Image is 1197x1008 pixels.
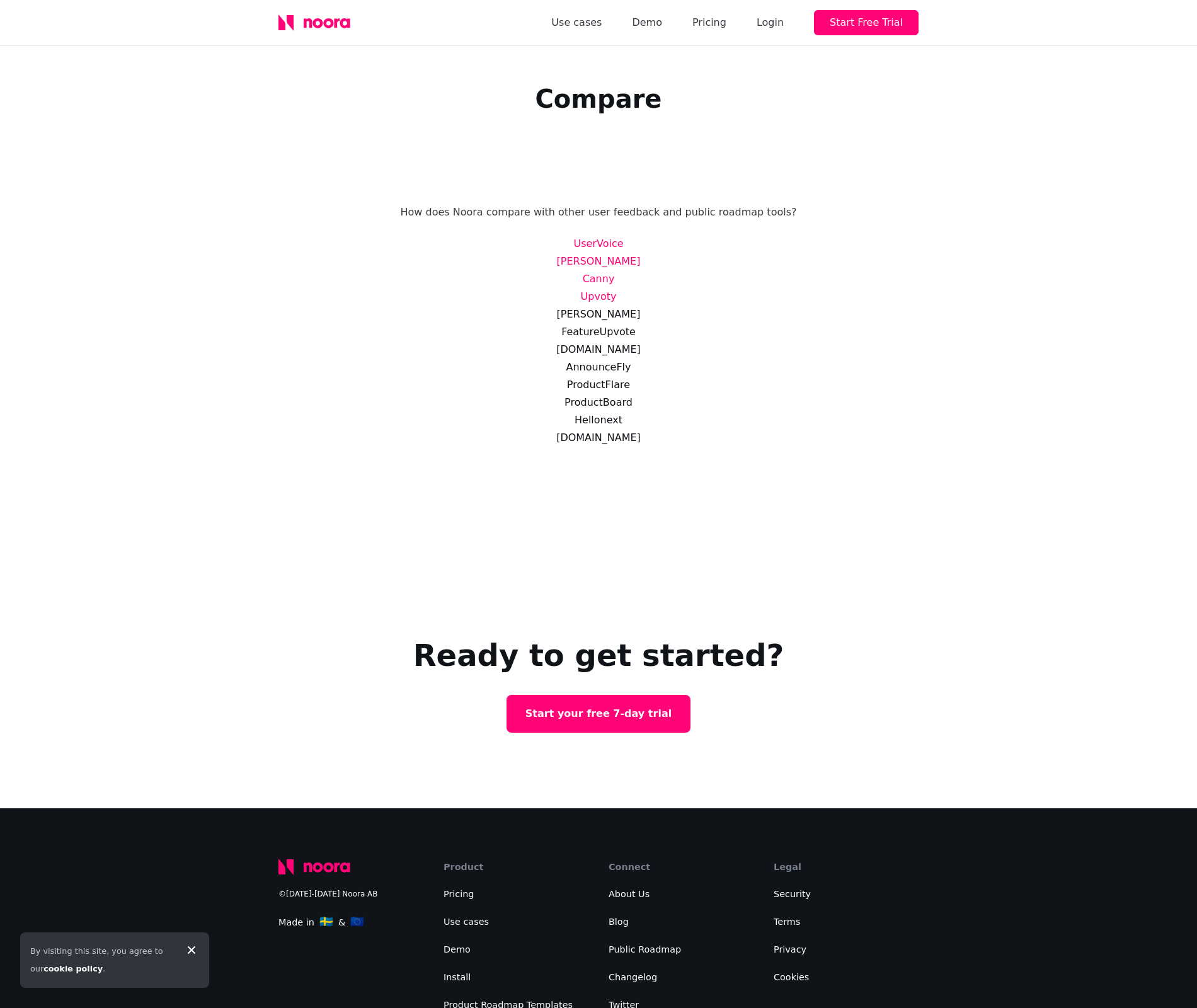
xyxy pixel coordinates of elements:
div: Connect [609,859,753,875]
a: Terms [774,917,800,927]
div: [PERSON_NAME] FeatureUpvote [DOMAIN_NAME] AnnounceFly ProductFlare ProductBoard Hellonext [DOMAIN... [278,205,919,447]
a: [PERSON_NAME] [557,255,641,267]
a: Demo [632,14,662,31]
a: UserVoice [573,238,623,249]
a: Cookies [774,972,809,982]
button: Start Free Trial [814,10,919,35]
a: Install [444,972,471,982]
a: Privacy [774,944,806,954]
div: Legal [774,859,919,875]
a: Upvoty [581,290,617,302]
a: Use cases [551,14,602,31]
a: Security [774,889,811,899]
a: About Us [609,889,650,899]
a: Demo [444,944,471,954]
a: cookie policy [43,964,103,973]
div: ©[DATE]-[DATE] Noora AB [278,885,423,903]
a: Changelog [609,972,657,982]
a: Pricing [692,14,726,31]
a: Public Roadmap [609,944,681,954]
span: 🇸🇪 [319,915,333,928]
div: Made in & [278,913,423,931]
a: Use cases [444,917,489,927]
span: 🇪🇺 [350,915,364,928]
h2: Ready to get started? [413,636,784,675]
a: Start your free 7-day trial [507,695,690,733]
a: Blog [609,917,629,927]
div: By visiting this site, you agree to our . [30,942,174,978]
p: How does Noora compare with other user feedback and public roadmap tools? [278,205,919,220]
h1: Compare [278,84,919,114]
div: Product [444,859,588,875]
a: Canny [583,273,615,285]
a: Pricing [444,889,474,899]
div: Login [757,14,784,31]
